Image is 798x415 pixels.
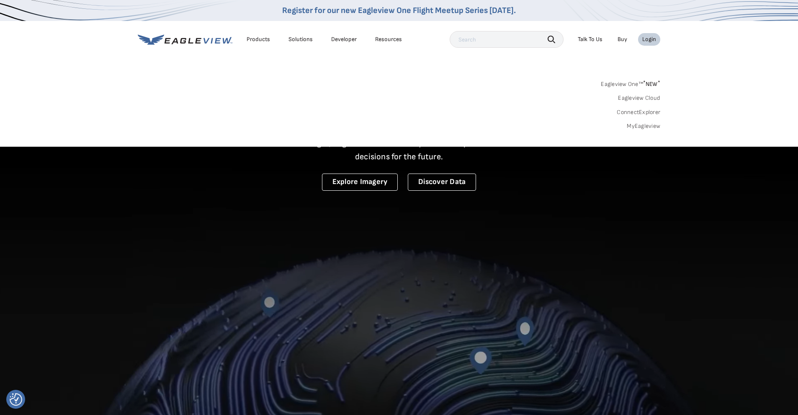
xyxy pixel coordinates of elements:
div: Login [642,36,656,43]
a: Explore Imagery [322,174,398,191]
a: Eagleview Cloud [618,94,660,102]
img: Revisit consent button [10,393,22,406]
span: NEW [643,80,660,88]
a: Developer [331,36,357,43]
button: Consent Preferences [10,393,22,406]
div: Solutions [288,36,313,43]
div: Talk To Us [578,36,602,43]
div: Products [247,36,270,43]
a: ConnectExplorer [617,109,660,116]
input: Search [450,31,564,48]
div: Resources [375,36,402,43]
a: Discover Data [408,174,476,191]
a: Eagleview One™*NEW* [601,78,660,88]
a: MyEagleview [627,122,660,130]
a: Register for our new Eagleview One Flight Meetup Series [DATE]. [282,5,516,16]
a: Buy [618,36,627,43]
